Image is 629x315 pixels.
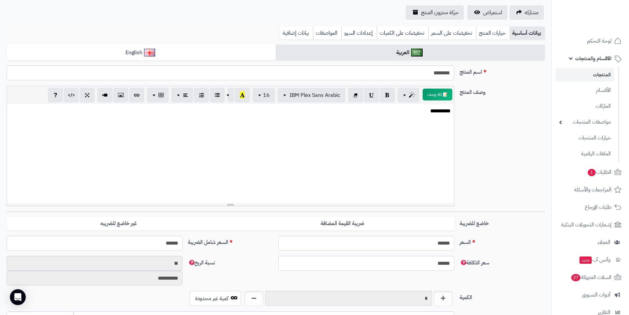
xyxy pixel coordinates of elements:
a: استعراض [467,5,507,20]
img: العربية [411,49,423,57]
a: تخفيضات على الكميات [377,26,428,40]
label: خاضع للضريبة [457,217,547,227]
a: الأقسام [556,83,614,98]
a: لوحة التحكم [556,33,625,49]
span: 16 [263,91,270,99]
a: طلبات الإرجاع [556,199,625,215]
span: جديد [579,256,592,264]
a: الطلبات1 [556,164,625,180]
a: المنتجات [556,68,614,82]
a: English [7,45,276,61]
span: سعر التكلفة [460,259,489,267]
span: الطلبات [587,168,612,177]
a: بيانات إضافية [280,26,313,40]
a: المراجعات والأسئلة [556,182,625,198]
span: وآتس آب [579,255,611,264]
a: إشعارات التحويلات البنكية [556,217,625,233]
button: 📝 AI وصف [423,89,452,100]
a: العربية [276,45,545,61]
span: استعراض [483,9,502,17]
a: الملفات الرقمية [556,147,614,161]
a: بيانات أساسية [509,26,545,40]
span: 1 [588,169,596,176]
a: وآتس آبجديد [556,252,625,268]
span: السلات المتروكة [571,273,612,282]
span: إشعارات التحويلات البنكية [561,220,612,229]
span: أدوات التسويق [582,290,611,299]
label: السعر شامل الضريبة [185,236,276,246]
button: IBM Plex Sans Arabic [278,88,345,102]
span: IBM Plex Sans Arabic [290,91,340,99]
div: Open Intercom Messenger [10,289,26,305]
a: أدوات التسويق [556,287,625,303]
span: العملاء [598,238,611,247]
a: مواصفات المنتجات [556,115,614,129]
label: الكمية [457,291,547,301]
a: تخفيضات على السعر [428,26,476,40]
a: خيارات المنتجات [556,131,614,145]
a: مشاركه [509,5,544,20]
label: السعر [457,236,547,246]
label: غير خاضع للضريبه [7,217,230,230]
button: 16 [253,88,275,102]
span: لوحة التحكم [587,36,612,46]
span: طلبات الإرجاع [585,203,612,212]
span: 27 [571,274,580,281]
span: المراجعات والأسئلة [574,185,612,194]
span: الأقسام والمنتجات [575,54,612,63]
img: English [144,49,156,57]
label: وصف المنتج [457,86,547,96]
a: الماركات [556,99,614,113]
label: ضريبة القيمة المضافة [230,217,454,230]
label: اسم المنتج [457,65,547,76]
span: حركة مخزون المنتج [421,9,459,17]
a: إعدادات السيو [341,26,377,40]
a: خيارات المنتج [476,26,509,40]
span: مشاركه [525,9,539,17]
span: نسبة الربح [188,259,215,267]
a: السلات المتروكة27 [556,269,625,285]
a: العملاء [556,234,625,250]
a: المواصفات [313,26,341,40]
a: حركة مخزون المنتج [406,5,464,20]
